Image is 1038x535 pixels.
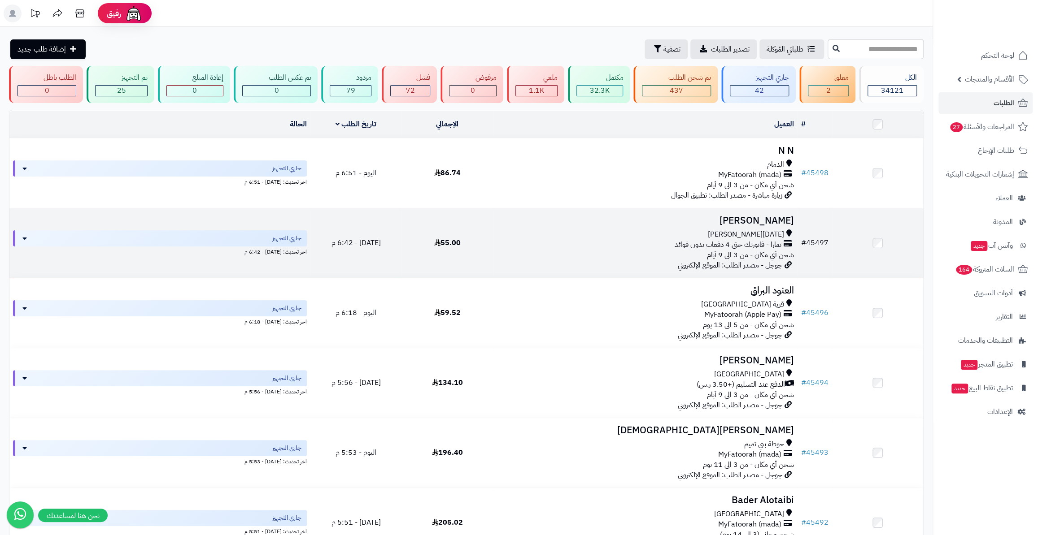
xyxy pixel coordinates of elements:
a: العملاء [938,187,1033,209]
div: فشل [390,73,430,83]
span: جاري التجهيز [272,164,301,173]
span: [DATE] - 6:42 م [331,237,380,248]
span: الأقسام والمنتجات [965,73,1014,86]
a: #45497 [801,237,828,248]
a: التقارير [938,306,1033,328]
a: المدونة [938,211,1033,233]
a: تاريخ الطلب [336,119,376,129]
a: إضافة طلب جديد [10,39,86,59]
a: التطبيقات والخدمات [938,330,1033,351]
span: 134.10 [432,377,463,388]
span: طلبات الإرجاع [978,144,1014,157]
div: مردود [330,73,371,83]
a: مكتمل 32.3K [566,66,632,103]
span: 32.3K [590,85,610,96]
span: شحن أي مكان - من 3 الى 9 أيام [707,389,794,400]
span: 437 [670,85,683,96]
div: تم عكس الطلب [242,73,311,83]
span: قرية [GEOGRAPHIC_DATA] [701,299,784,310]
span: # [801,168,806,178]
span: جديد [951,384,968,393]
a: الكل34121 [857,66,925,103]
a: تصدير الطلبات [690,39,757,59]
span: تطبيق نقاط البيع [951,382,1013,394]
span: إشعارات التحويلات البنكية [946,168,1014,181]
span: اليوم - 5:53 م [336,447,376,458]
span: 0 [275,85,279,96]
a: تم التجهيز 25 [85,66,156,103]
span: 164 [956,265,972,275]
span: الدفع عند التسليم (+3.50 ر.س) [696,380,785,390]
a: طلباتي المُوكلة [759,39,824,59]
h3: N N [497,146,794,156]
span: 55.00 [434,237,461,248]
div: اخر تحديث: [DATE] - 5:53 م [13,456,307,466]
div: 2 [808,86,848,96]
a: الإعدادات [938,401,1033,423]
a: تطبيق المتجرجديد [938,354,1033,375]
span: [DATE] - 5:51 م [331,517,380,528]
span: إضافة طلب جديد [17,44,66,55]
span: جديد [961,360,977,370]
span: 34121 [881,85,903,96]
div: الكل [868,73,917,83]
a: #45493 [801,447,828,458]
img: logo-2.png [977,25,1029,44]
span: [GEOGRAPHIC_DATA] [714,369,784,380]
span: 86.74 [434,168,461,178]
span: 205.02 [432,517,463,528]
span: [DATE] - 5:56 م [331,377,380,388]
span: طلباتي المُوكلة [767,44,803,55]
span: العملاء [995,192,1013,204]
div: جاري التجهيز [730,73,789,83]
div: الطلب باطل [17,73,76,83]
div: 42 [730,86,789,96]
span: جاري التجهيز [272,513,301,522]
span: تصدير الطلبات [711,44,750,55]
div: اخر تحديث: [DATE] - 6:18 م [13,316,307,326]
span: 2 [826,85,830,96]
a: وآتس آبجديد [938,235,1033,256]
a: مرفوض 0 [439,66,505,103]
a: تحديثات المنصة [24,4,46,25]
span: السلات المتروكة [955,263,1014,276]
div: 0 [167,86,223,96]
h3: [PERSON_NAME] [497,355,794,366]
a: السلات المتروكة164 [938,259,1033,280]
span: # [801,307,806,318]
div: 72 [391,86,430,96]
span: رفيق [107,8,121,19]
a: مردود 79 [319,66,379,103]
span: 42 [755,85,764,96]
span: جديد [971,241,987,251]
a: المراجعات والأسئلة27 [938,116,1033,138]
span: تمارا - فاتورتك حتى 4 دفعات بدون فوائد [674,240,781,250]
a: تطبيق نقاط البيعجديد [938,377,1033,399]
div: 25 [96,86,147,96]
span: المدونة [993,216,1013,228]
span: تصفية [663,44,680,55]
span: جاري التجهيز [272,444,301,453]
span: زيارة مباشرة - مصدر الطلب: تطبيق الجوال [671,190,782,201]
div: 32344 [577,86,623,96]
a: فشل 72 [380,66,439,103]
a: طلبات الإرجاع [938,140,1033,161]
span: MyFatoorah (Apple Pay) [704,310,781,320]
span: 196.40 [432,447,463,458]
h3: Bader Alotaibi [497,495,794,505]
span: وآتس آب [970,239,1013,252]
span: [GEOGRAPHIC_DATA] [714,509,784,519]
div: اخر تحديث: [DATE] - 5:56 م [13,386,307,396]
a: العميل [774,119,794,129]
span: التقارير [996,311,1013,323]
div: تم شحن الطلب [642,73,711,83]
span: MyFatoorah (mada) [718,170,781,180]
span: [DATE][PERSON_NAME] [707,229,784,240]
a: الطلب باطل 0 [7,66,85,103]
span: MyFatoorah (mada) [718,449,781,460]
span: جوجل - مصدر الطلب: الموقع الإلكتروني [677,400,782,410]
a: تم عكس الطلب 0 [232,66,319,103]
a: لوحة التحكم [938,45,1033,66]
span: 0 [45,85,49,96]
span: شحن أي مكان - من 5 الى 13 يوم [702,319,794,330]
